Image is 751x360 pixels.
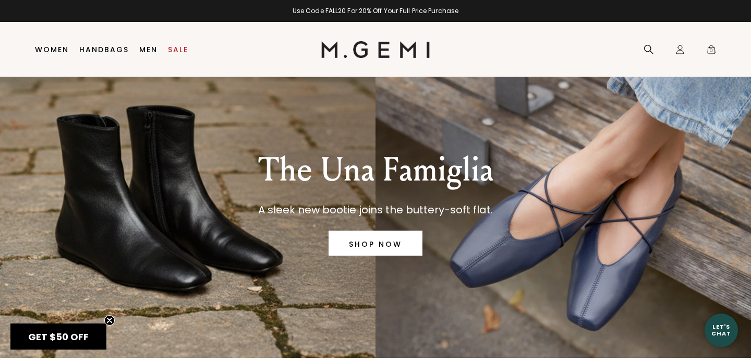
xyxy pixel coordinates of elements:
[321,41,430,58] img: M.Gemi
[705,323,738,337] div: Let's Chat
[10,323,106,350] div: GET $50 OFFClose teaser
[706,46,717,57] span: 0
[28,330,89,343] span: GET $50 OFF
[139,45,158,54] a: Men
[168,45,188,54] a: Sale
[329,231,422,256] a: SHOP NOW
[35,45,69,54] a: Women
[258,151,493,189] p: The Una Famiglia
[79,45,129,54] a: Handbags
[104,315,115,326] button: Close teaser
[258,201,493,218] p: A sleek new bootie joins the buttery-soft flat.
